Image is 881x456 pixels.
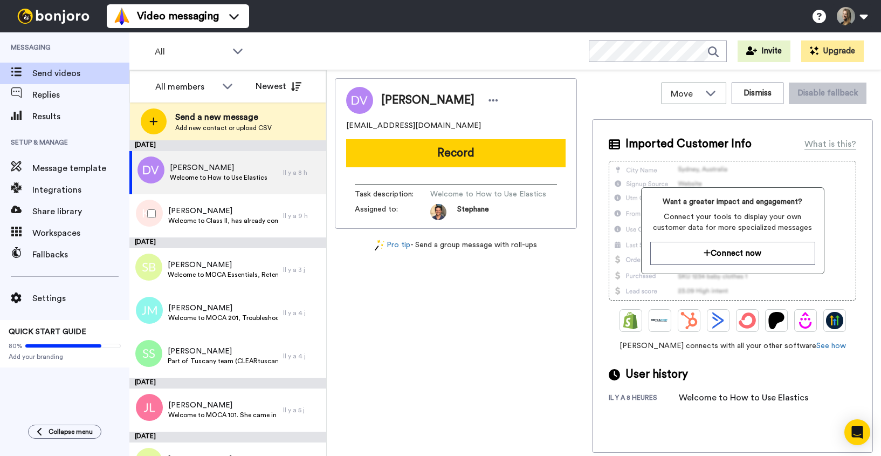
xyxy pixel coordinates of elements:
[739,312,756,329] img: ConvertKit
[170,173,267,182] span: Welcome to How to Use Elastics
[136,297,163,324] img: jm.png
[32,248,129,261] span: Fallbacks
[170,162,267,173] span: [PERSON_NAME]
[346,120,481,131] span: [EMAIL_ADDRESS][DOMAIN_NAME]
[650,196,815,207] span: Want a greater impact and engagement?
[346,139,566,167] button: Record
[622,312,639,329] img: Shopify
[247,76,309,97] button: Newest
[650,212,815,233] span: Connect your tools to display your own customer data for more specialized messages
[155,45,227,58] span: All
[168,314,278,322] span: Welcome to MOCA 201, Troubleshooting 101 and Attachments 101. Please also mention [GEOGRAPHIC_DATA]
[355,204,430,220] span: Assigned to:
[32,227,129,240] span: Workspaces
[738,40,790,62] button: Invite
[129,432,326,443] div: [DATE]
[32,67,129,80] span: Send videos
[283,168,321,177] div: Il y a 8 h
[826,312,843,329] img: GoHighLevel
[129,378,326,389] div: [DATE]
[135,340,162,367] img: ss.png
[768,312,785,329] img: Patreon
[335,240,577,251] div: - Send a group message with roll-ups
[135,254,162,281] img: sb.png
[457,204,489,220] span: Stephane
[155,80,217,93] div: All members
[137,9,219,24] span: Video messaging
[625,366,688,383] span: User history
[168,206,278,216] span: [PERSON_NAME]
[13,9,94,24] img: bj-logo-header-white.svg
[32,292,129,305] span: Settings
[710,312,727,329] img: ActiveCampaign
[175,111,272,124] span: Send a new message
[430,189,546,200] span: Welcome to How to Use Elastics
[671,87,700,100] span: Move
[680,312,698,329] img: Hubspot
[28,425,101,439] button: Collapse menu
[797,312,814,329] img: Drip
[168,357,278,365] span: Part of Tuscany team (CLEARtuscany25), completed Troubleshooting 101. Congratulate her, she is on...
[32,110,129,123] span: Results
[168,303,278,314] span: [PERSON_NAME]
[49,427,93,436] span: Collapse menu
[430,204,446,220] img: da5f5293-2c7b-4288-972f-10acbc376891-1597253892.jpg
[129,140,326,151] div: [DATE]
[168,346,278,357] span: [PERSON_NAME]
[32,162,129,175] span: Message template
[32,183,129,196] span: Integrations
[375,240,384,251] img: magic-wand.svg
[168,216,278,225] span: Welcome to Class II, has already completed [MEDICAL_DATA] and Ectopic
[609,341,856,351] span: [PERSON_NAME] connects with all your other software
[9,352,121,361] span: Add your branding
[168,400,278,411] span: [PERSON_NAME]
[9,328,86,336] span: QUICK START GUIDE
[801,40,864,62] button: Upgrade
[168,270,278,279] span: Welcome to MOCA Essentials, Retention, 10 clear aligner Tips and Tricks every dentist should know...
[609,393,679,404] div: il y a 8 heures
[355,189,430,200] span: Task description :
[283,212,321,220] div: Il y a 9 h
[113,8,130,25] img: vm-color.svg
[789,83,866,104] button: Disable fallback
[168,260,278,270] span: [PERSON_NAME]
[375,240,410,251] a: Pro tip
[816,342,846,350] a: See how
[651,312,669,329] img: Ontraport
[137,156,164,183] img: dv.png
[732,83,783,104] button: Dismiss
[32,89,129,101] span: Replies
[346,87,373,114] img: Image of Dovile Van der Sterren
[175,124,272,132] span: Add new contact or upload CSV
[625,136,752,152] span: Imported Customer Info
[650,242,815,265] button: Connect now
[283,406,321,414] div: Il y a 5 j
[283,352,321,360] div: Il y a 4 j
[804,138,856,151] div: What is this?
[844,419,870,445] div: Open Intercom Messenger
[168,411,278,419] span: Welcome to MOCA 101. She came in with promo code CLEAR123MOCA :-)
[679,391,808,404] div: Welcome to How to Use Elastics
[129,237,326,248] div: [DATE]
[283,266,321,274] div: Il y a 3 j
[9,342,23,350] span: 80%
[136,394,163,421] img: jl.png
[283,309,321,317] div: Il y a 4 j
[381,92,474,108] span: [PERSON_NAME]
[32,205,129,218] span: Share library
